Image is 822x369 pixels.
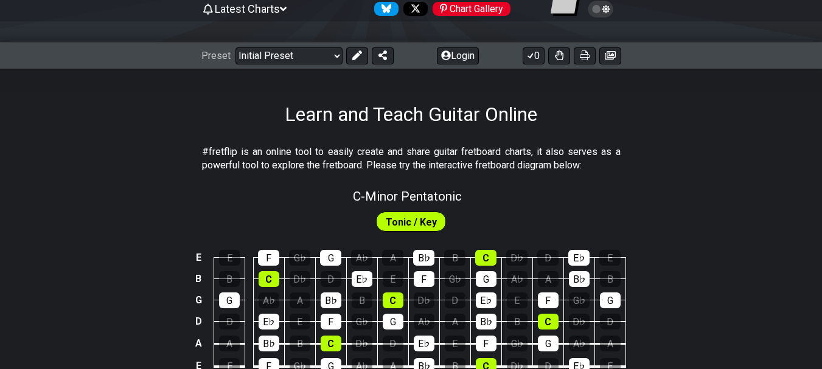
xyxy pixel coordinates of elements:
[219,292,240,308] div: G
[414,271,434,287] div: F
[321,336,341,351] div: C
[351,250,372,266] div: A♭
[475,250,496,266] div: C
[321,314,341,329] div: F
[219,336,240,351] div: A
[399,2,428,16] a: Follow #fretflip at X
[476,292,496,308] div: E♭
[538,314,559,329] div: C
[369,2,399,16] a: Follow #fretflip at Bluesky
[414,314,434,329] div: A♭
[523,47,545,64] button: 0
[320,250,341,266] div: G
[202,145,621,173] p: #fretflip is an online tool to easily create and share guitar fretboard charts, it also serves as...
[507,292,528,308] div: E
[219,271,240,287] div: B
[569,314,590,329] div: D♭
[538,292,559,308] div: F
[569,292,590,308] div: G♭
[321,271,341,287] div: D
[191,332,206,354] td: A
[289,250,310,266] div: G♭
[548,47,570,64] button: Toggle Dexterity for all fretkits
[476,271,496,287] div: G
[507,314,528,329] div: B
[413,250,434,266] div: B♭
[445,314,465,329] div: A
[600,271,621,287] div: B
[352,336,372,351] div: D♭
[568,250,590,266] div: E♭
[414,336,434,351] div: E♭
[259,271,279,287] div: C
[372,47,394,64] button: Share Preset
[290,271,310,287] div: D♭
[594,4,608,15] span: Toggle light / dark theme
[537,250,559,266] div: D
[290,314,310,329] div: E
[191,289,206,311] td: G
[599,250,621,266] div: E
[569,336,590,351] div: A♭
[383,314,403,329] div: G
[538,271,559,287] div: A
[444,250,465,266] div: B
[352,314,372,329] div: G♭
[346,47,368,64] button: Edit Preset
[191,247,206,268] td: E
[428,2,510,16] a: #fretflip at Pinterest
[600,292,621,308] div: G
[285,103,537,126] h1: Learn and Teach Guitar Online
[414,292,434,308] div: D♭
[538,336,559,351] div: G
[321,292,341,308] div: B♭
[290,336,310,351] div: B
[386,213,437,231] span: First enable full edit mode to edit
[259,336,279,351] div: B♭
[215,2,280,15] span: Latest Charts
[506,250,528,266] div: D♭
[574,47,596,64] button: Print
[191,311,206,333] td: D
[259,292,279,308] div: A♭
[433,2,510,16] div: Chart Gallery
[507,271,528,287] div: A♭
[352,292,372,308] div: B
[382,250,403,266] div: A
[259,314,279,329] div: E♭
[352,271,372,287] div: E♭
[445,336,465,351] div: E
[599,47,621,64] button: Create image
[476,314,496,329] div: B♭
[219,314,240,329] div: D
[600,314,621,329] div: D
[219,250,240,266] div: E
[201,50,231,61] span: Preset
[445,292,465,308] div: D
[445,271,465,287] div: G♭
[437,47,479,64] button: Login
[569,271,590,287] div: B♭
[383,336,403,351] div: D
[476,336,496,351] div: F
[600,336,621,351] div: A
[191,268,206,289] td: B
[258,250,279,266] div: F
[507,336,528,351] div: G♭
[290,292,310,308] div: A
[383,271,403,287] div: E
[235,47,343,64] select: Preset
[353,189,462,204] span: C - Minor Pentatonic
[383,292,403,308] div: C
